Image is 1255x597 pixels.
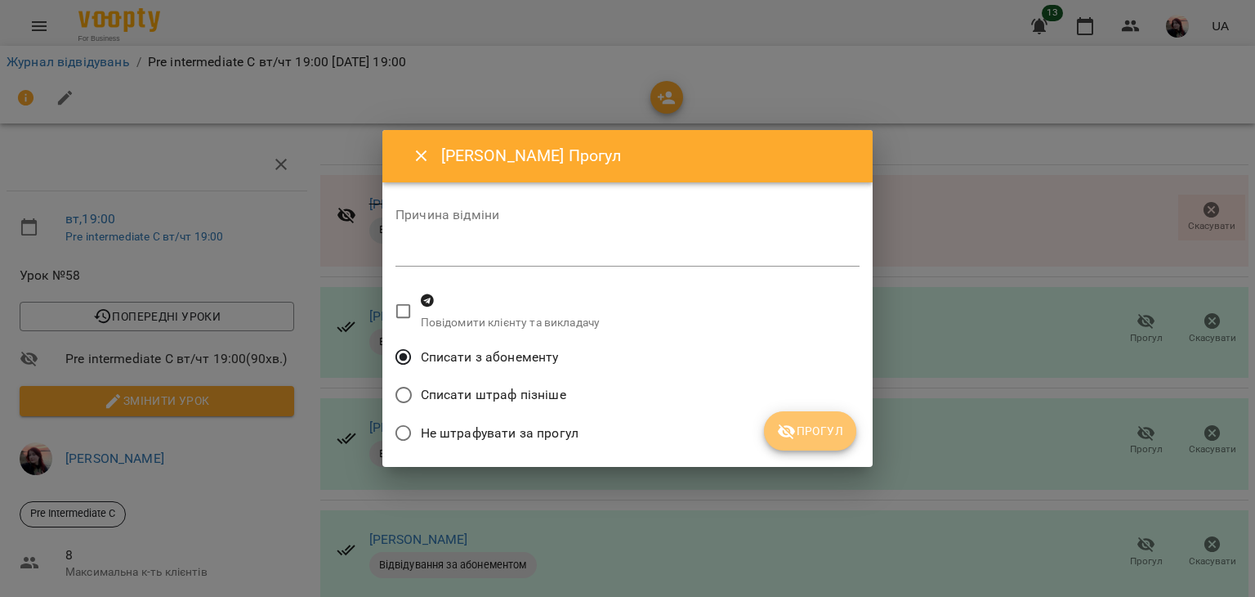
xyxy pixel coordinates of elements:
[402,137,441,176] button: Close
[421,348,559,367] span: Списати з абонементу
[764,411,856,451] button: Прогул
[441,143,853,168] h6: [PERSON_NAME] Прогул
[395,209,860,222] label: Причина відміни
[421,424,578,443] span: Не штрафувати за прогул
[777,421,843,441] span: Прогул
[421,315,601,331] p: Повідомити клієнту та викладачу
[421,385,566,405] span: Списати штраф пізніше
